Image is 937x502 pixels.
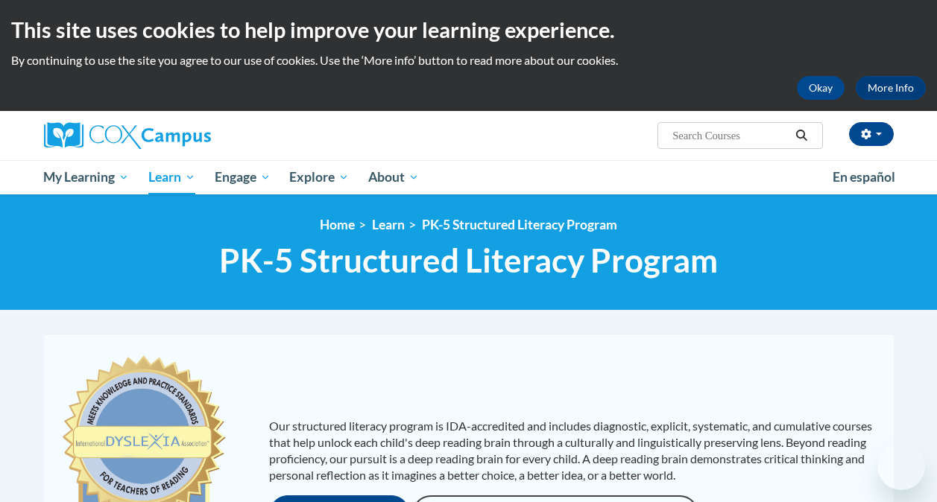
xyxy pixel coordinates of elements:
h2: This site uses cookies to help improve your learning experience. [11,15,926,45]
a: My Learning [34,160,139,194]
a: Engage [205,160,280,194]
span: Explore [289,168,349,186]
button: Okay [797,76,845,100]
p: Our structured literacy program is IDA-accredited and includes diagnostic, explicit, systematic, ... [269,418,879,483]
span: Learn [148,168,195,186]
a: Cox Campus [44,122,312,149]
div: Main menu [33,160,905,194]
input: Search Courses [671,127,790,144]
a: En español [823,162,905,193]
span: PK-5 Structured Literacy Program [219,241,718,280]
a: Learn [372,217,405,232]
span: Engage [215,168,271,186]
iframe: Button to launch messaging window [877,442,925,490]
a: Home [320,217,355,232]
a: About [359,160,429,194]
p: By continuing to use the site you agree to our use of cookies. Use the ‘More info’ button to read... [11,52,926,69]
span: About [368,168,419,186]
button: Search [790,127,813,144]
span: En español [833,169,895,185]
a: Learn [139,160,205,194]
span: My Learning [43,168,129,186]
a: PK-5 Structured Literacy Program [422,217,617,232]
a: Explore [280,160,359,194]
a: More Info [856,76,926,100]
img: Cox Campus [44,122,211,149]
button: Account Settings [849,122,894,146]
